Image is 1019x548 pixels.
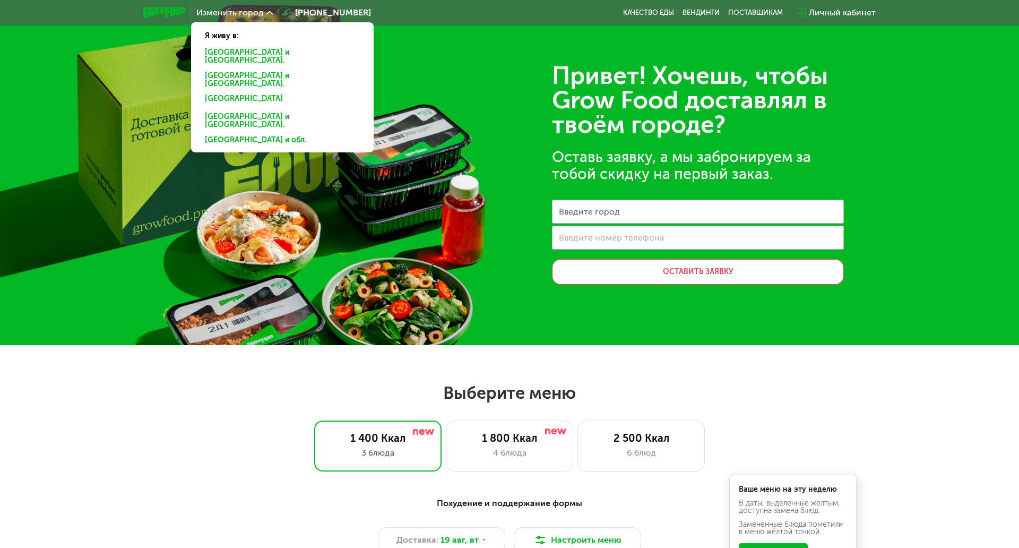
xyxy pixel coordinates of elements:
div: Оставь заявку, а мы забронируем за тобой скидку на первый заказ. [552,149,844,183]
div: Личный кабинет [809,6,876,19]
a: Качество еды [623,8,674,17]
div: [GEOGRAPHIC_DATA] и [GEOGRAPHIC_DATA]. [197,110,363,132]
div: [GEOGRAPHIC_DATA] [197,92,367,109]
label: Введите город [559,209,620,215]
h2: Выберите меню [34,382,985,404]
div: [GEOGRAPHIC_DATA] и [GEOGRAPHIC_DATA]. [197,46,367,68]
label: Введите номер телефона [559,235,664,241]
div: Привет! Хочешь, чтобы Grow Food доставлял в твоём городе? [552,64,844,137]
span: Доставка: [396,534,438,546]
button: Оставить заявку [552,259,844,285]
span: Изменить город [196,8,264,17]
div: Я живу в: [197,22,367,41]
div: [GEOGRAPHIC_DATA] и [GEOGRAPHIC_DATA]. [197,69,363,91]
div: 2 500 Ккал [589,432,694,444]
span: 19 авг, вт [441,534,479,546]
div: поставщикам [728,8,783,17]
div: 6 блюд [589,447,694,459]
div: Ваше меню на эту неделю [739,486,847,493]
div: В даты, выделенные желтым, доступна замена блюд. [739,500,847,515]
div: [GEOGRAPHIC_DATA] и обл. [197,133,367,150]
div: Заменённые блюда пометили в меню жёлтой точкой. [739,521,847,536]
div: 1 400 Ккал [325,432,430,444]
a: Вендинги [683,8,720,17]
div: 1 800 Ккал [457,432,562,444]
a: [PHONE_NUMBER] [278,6,371,19]
div: 3 блюда [325,447,430,459]
div: 4 блюда [457,447,562,459]
div: Похудение и поддержание формы [195,497,824,510]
